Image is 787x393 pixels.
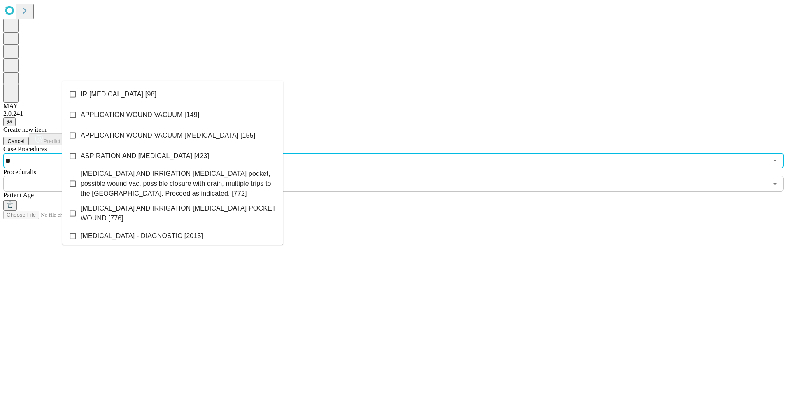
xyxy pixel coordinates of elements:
[81,169,277,199] span: [MEDICAL_DATA] AND IRRIGATION [MEDICAL_DATA] pocket, possible wound vac, possible closure with dr...
[81,151,209,161] span: ASPIRATION AND [MEDICAL_DATA] [423]
[3,137,29,145] button: Cancel
[81,131,255,140] span: APPLICATION WOUND VACUUM [MEDICAL_DATA] [155]
[3,103,784,110] div: MAY
[3,126,47,133] span: Create new item
[81,110,199,120] span: APPLICATION WOUND VACUUM [149]
[81,204,277,223] span: [MEDICAL_DATA] AND IRRIGATION [MEDICAL_DATA] POCKET WOUND [776]
[3,117,16,126] button: @
[3,168,38,175] span: Proceduralist
[7,138,25,144] span: Cancel
[3,145,47,152] span: Scheduled Procedure
[769,155,781,166] button: Close
[81,231,203,241] span: [MEDICAL_DATA] - DIAGNOSTIC [2015]
[7,119,12,125] span: @
[3,192,34,199] span: Patient Age
[81,89,156,99] span: IR [MEDICAL_DATA] [98]
[29,133,67,145] button: Predict
[769,178,781,189] button: Open
[43,138,60,144] span: Predict
[3,110,784,117] div: 2.0.241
